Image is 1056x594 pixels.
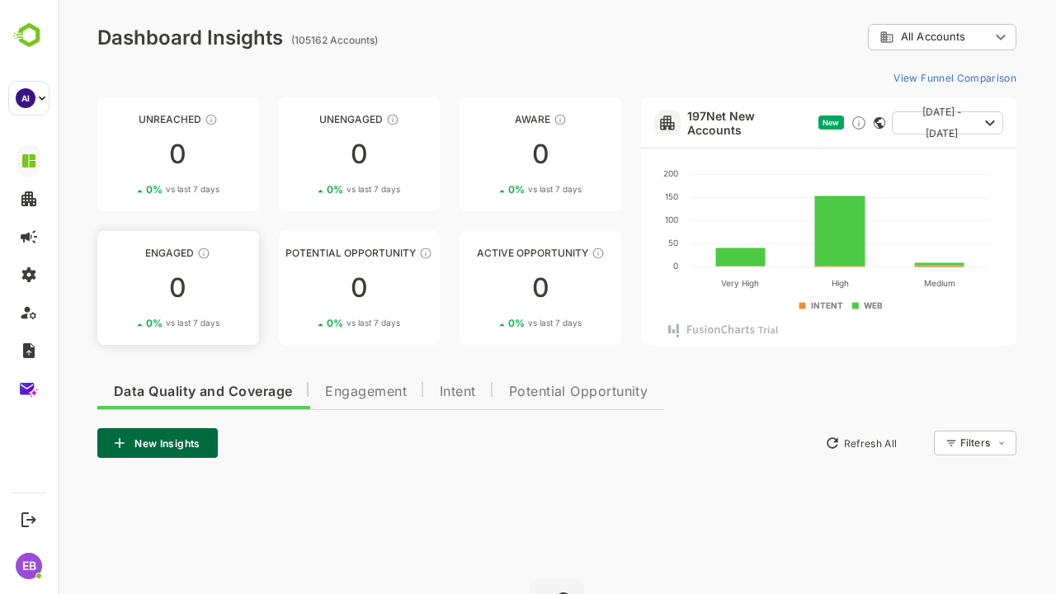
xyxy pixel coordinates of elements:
[806,300,825,310] text: WEB
[56,385,234,398] span: Data Quality and Coverage
[40,247,201,259] div: Engaged
[289,317,342,329] span: vs last 7 days
[629,109,754,137] a: 197Net New Accounts
[289,183,342,196] span: vs last 7 days
[88,183,162,196] div: 0 %
[810,21,959,54] div: All Accounts
[663,278,701,289] text: Very High
[267,385,349,398] span: Engagement
[765,118,781,127] span: New
[361,247,375,260] div: These accounts are MQAs and can be passed on to Inside Sales
[402,97,563,211] a: AwareThese accounts have just entered the buying cycle and need further nurturing00%vs last 7 days
[610,238,620,247] text: 50
[402,231,563,345] a: Active OpportunityThese accounts have open opportunities which might be at any of the Sales Stage...
[233,34,325,46] ag: (105162 Accounts)
[451,385,591,398] span: Potential Opportunity
[108,317,162,329] span: vs last 7 days
[88,317,162,329] div: 0 %
[402,275,563,301] div: 0
[829,64,959,91] button: View Funnel Comparison
[793,115,809,131] div: Discover new ICP-fit accounts showing engagement — via intent surges, anonymous website visits, L...
[147,113,160,126] div: These accounts have not been engaged with for a defined time period
[843,31,907,43] span: All Accounts
[847,101,921,144] span: [DATE] - [DATE]
[402,247,563,259] div: Active Opportunity
[40,113,201,125] div: Unreached
[16,553,42,579] div: EB
[221,113,383,125] div: Unengaged
[774,278,791,289] text: High
[760,430,846,456] button: Refresh All
[108,183,162,196] span: vs last 7 days
[221,275,383,301] div: 0
[269,183,342,196] div: 0 %
[16,88,35,108] div: AI
[40,275,201,301] div: 0
[328,113,342,126] div: These accounts have not shown enough engagement and need nurturing
[40,141,201,167] div: 0
[17,508,40,530] button: Logout
[866,278,898,288] text: Medium
[269,317,342,329] div: 0 %
[607,191,620,201] text: 150
[382,385,418,398] span: Intent
[139,247,153,260] div: These accounts are warm, further nurturing would qualify them to MQAs
[903,436,932,449] div: Filters
[221,231,383,345] a: Potential OpportunityThese accounts are MQAs and can be passed on to Inside Sales00%vs last 7 days
[40,26,225,49] div: Dashboard Insights
[496,113,509,126] div: These accounts have just entered the buying cycle and need further nurturing
[221,141,383,167] div: 0
[615,261,620,271] text: 0
[606,168,620,178] text: 200
[40,231,201,345] a: EngagedThese accounts are warm, further nurturing would qualify them to MQAs00%vs last 7 days
[221,97,383,211] a: UnengagedThese accounts have not shown enough engagement and need nurturing00%vs last 7 days
[816,117,827,129] div: This card does not support filter and segments
[534,247,547,260] div: These accounts have open opportunities which might be at any of the Sales Stages
[221,247,383,259] div: Potential Opportunity
[834,111,945,134] button: [DATE] - [DATE]
[450,183,524,196] div: 0 %
[40,428,160,458] button: New Insights
[8,20,50,51] img: BambooboxLogoMark.f1c84d78b4c51b1a7b5f700c9845e183.svg
[607,214,620,224] text: 100
[901,428,959,458] div: Filters
[402,113,563,125] div: Aware
[402,141,563,167] div: 0
[40,97,201,211] a: UnreachedThese accounts have not been engaged with for a defined time period00%vs last 7 days
[822,30,932,45] div: All Accounts
[450,317,524,329] div: 0 %
[470,183,524,196] span: vs last 7 days
[470,317,524,329] span: vs last 7 days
